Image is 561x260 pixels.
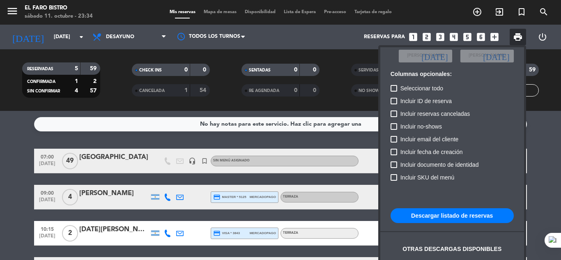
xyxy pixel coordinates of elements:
[483,52,509,60] i: [DATE]
[400,96,452,106] span: Incluir ID de reserva
[400,147,463,157] span: Incluir fecha de creación
[400,134,459,144] span: Incluir email del cliente
[400,160,479,170] span: Incluir documento de identidad
[469,52,506,60] span: [PERSON_NAME]
[391,208,514,223] button: Descargar listado de reservas
[402,244,501,254] div: Otras descargas disponibles
[400,83,443,93] span: Seleccionar todo
[421,52,448,60] i: [DATE]
[400,109,470,119] span: Incluir reservas canceladas
[391,71,514,78] h6: Columnas opcionales:
[400,173,455,182] span: Incluir SKU del menú
[513,32,523,42] span: print
[407,52,444,60] span: [PERSON_NAME]
[400,122,442,131] span: Incluir no-shows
